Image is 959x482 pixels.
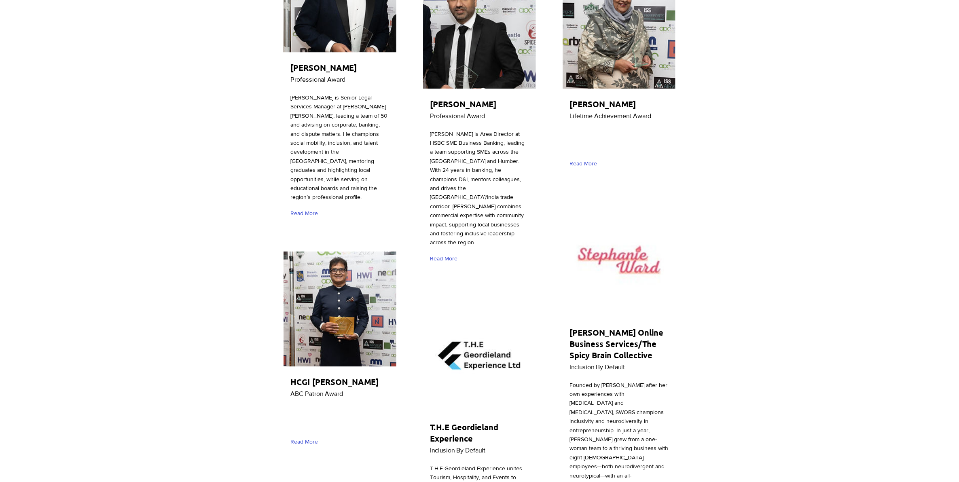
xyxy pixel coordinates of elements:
[290,390,343,397] span: ABC Patron Award
[569,157,601,171] div: Read More
[569,99,636,109] span: [PERSON_NAME]
[290,209,318,218] span: Read More
[430,131,525,246] span: [PERSON_NAME] is Area Director at HSBC SME Business Banking, leading a team supporting SMEs acros...
[430,112,485,119] span: Professional Award
[430,447,485,454] span: Inclusion By Default
[569,112,651,119] span: Lifetime Achievement Award
[430,252,461,266] a: Read More
[430,422,498,444] span: T.H.E Geordieland Experience
[290,435,322,449] div: Read More
[290,376,379,387] span: HCGI [PERSON_NAME]
[290,438,318,446] span: Read More
[290,76,345,83] span: Professional Award
[569,160,597,168] span: Read More
[430,99,496,109] span: [PERSON_NAME]
[290,94,387,200] span: [PERSON_NAME] is Senior Legal Services Manager at [PERSON_NAME] [PERSON_NAME], leading a team of ...
[569,327,663,360] span: [PERSON_NAME] Online Business Services/The Spicy Brain Collective
[290,206,322,220] a: Read More
[430,255,457,263] span: Read More
[569,364,625,370] span: Inclusion By Default
[290,62,357,73] span: [PERSON_NAME]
